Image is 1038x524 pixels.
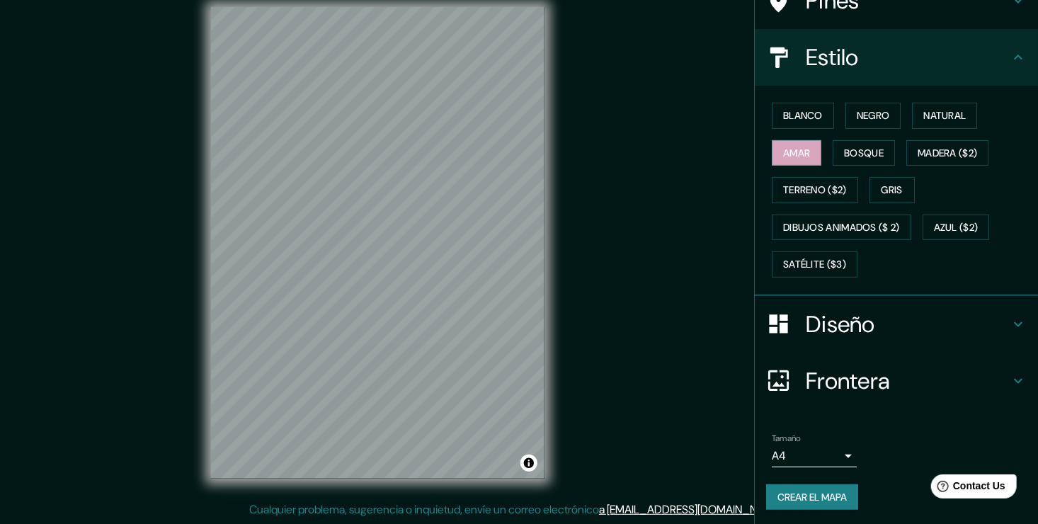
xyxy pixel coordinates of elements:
[772,432,801,444] label: Tamaño
[857,107,890,125] font: Negro
[783,256,846,273] font: Satélite ($3)
[923,107,966,125] font: Natural
[755,353,1038,409] div: Frontera
[249,501,784,518] p: Cualquier problema, sugerencia o inquietud, envíe un correo electrónico .
[772,215,911,241] button: Dibujos animados ($ 2)
[772,445,857,467] div: A4
[755,296,1038,353] div: Diseño
[923,215,990,241] button: Azul ($2)
[906,140,988,166] button: Madera ($2)
[755,29,1038,86] div: Estilo
[783,144,810,162] font: Amar
[772,103,834,129] button: Blanco
[934,219,979,237] font: Azul ($2)
[772,177,858,203] button: Terreno ($2)
[777,489,847,506] font: Crear el mapa
[912,103,977,129] button: Natural
[766,484,858,511] button: Crear el mapa
[806,43,1010,72] h4: Estilo
[599,502,782,517] a: a [EMAIL_ADDRESS][DOMAIN_NAME]
[520,455,537,472] button: Alternar atribución
[772,251,857,278] button: Satélite ($3)
[833,140,895,166] button: Bosque
[845,103,901,129] button: Negro
[783,181,847,199] font: Terreno ($2)
[211,7,544,479] canvas: Mapa
[918,144,977,162] font: Madera ($2)
[869,177,915,203] button: Gris
[912,469,1022,508] iframe: Help widget launcher
[882,181,903,199] font: Gris
[806,310,1010,338] h4: Diseño
[783,219,900,237] font: Dibujos animados ($ 2)
[783,107,823,125] font: Blanco
[844,144,884,162] font: Bosque
[772,140,821,166] button: Amar
[806,367,1010,395] h4: Frontera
